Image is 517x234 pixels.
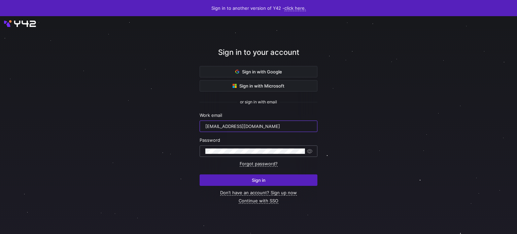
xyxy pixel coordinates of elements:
[200,47,317,66] div: Sign in to your account
[233,83,284,89] span: Sign in with Microsoft
[200,80,317,92] button: Sign in with Microsoft
[235,69,282,74] span: Sign in with Google
[220,190,297,196] a: Don’t have an account? Sign up now
[200,112,222,118] span: Work email
[200,174,317,186] button: Sign in
[240,161,278,167] a: Forgot password?
[284,5,306,11] a: click here.
[252,177,266,183] span: Sign in
[240,100,277,104] span: or sign in with email
[239,198,278,204] a: Continue with SSO
[200,137,220,143] span: Password
[200,66,317,77] button: Sign in with Google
